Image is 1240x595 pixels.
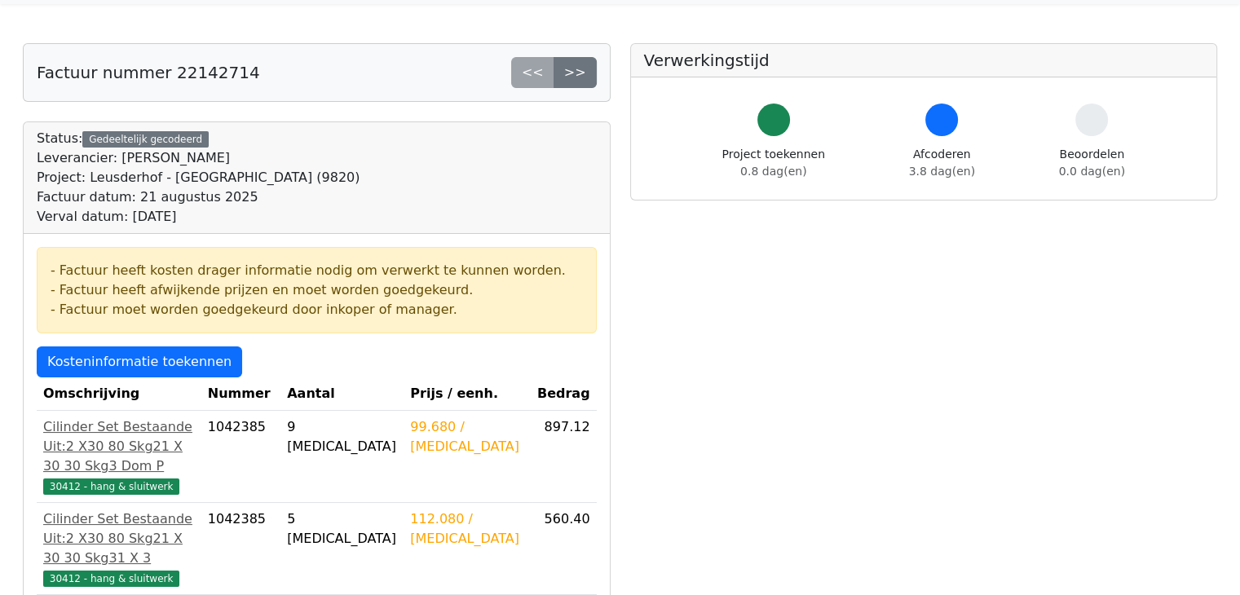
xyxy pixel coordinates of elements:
div: Project: Leusderhof - [GEOGRAPHIC_DATA] (9820) [37,168,360,187]
div: Cilinder Set Bestaande Uit:2 X30 80 Skg21 X 30 30 Skg3 Dom P [43,417,195,476]
div: Factuur datum: 21 augustus 2025 [37,187,360,207]
a: Kosteninformatie toekennen [37,346,242,377]
div: - Factuur heeft afwijkende prijzen en moet worden goedgekeurd. [51,280,583,300]
td: 897.12 [529,411,596,503]
div: Project toekennen [722,146,825,180]
th: Bedrag [529,377,596,411]
span: 0.0 dag(en) [1059,165,1125,178]
th: Aantal [280,377,404,411]
a: Cilinder Set Bestaande Uit:2 X30 80 Skg21 X 30 30 Skg3 Dom P30412 - hang & sluitwerk [43,417,195,496]
div: Beoordelen [1059,146,1125,180]
div: Afcoderen [909,146,975,180]
div: Verval datum: [DATE] [37,207,360,227]
div: 99.680 / [MEDICAL_DATA] [410,417,523,456]
div: - Factuur heeft kosten drager informatie nodig om verwerkt te kunnen worden. [51,261,583,280]
div: Gedeeltelijk gecodeerd [82,131,209,148]
th: Nummer [201,377,280,411]
div: Status: [37,129,360,227]
div: Leverancier: [PERSON_NAME] [37,148,360,168]
span: 30412 - hang & sluitwerk [43,478,179,495]
div: 112.080 / [MEDICAL_DATA] [410,509,523,549]
div: - Factuur moet worden goedgekeurd door inkoper of manager. [51,300,583,320]
span: 3.8 dag(en) [909,165,975,178]
td: 1042385 [201,411,280,503]
span: 0.8 dag(en) [740,165,806,178]
a: >> [554,57,597,88]
h5: Verwerkingstijd [644,51,1204,70]
div: 5 [MEDICAL_DATA] [287,509,397,549]
td: 1042385 [201,503,280,595]
th: Omschrijving [37,377,201,411]
div: Cilinder Set Bestaande Uit:2 X30 80 Skg21 X 30 30 Skg31 X 3 [43,509,195,568]
div: 9 [MEDICAL_DATA] [287,417,397,456]
a: Cilinder Set Bestaande Uit:2 X30 80 Skg21 X 30 30 Skg31 X 330412 - hang & sluitwerk [43,509,195,588]
span: 30412 - hang & sluitwerk [43,571,179,587]
td: 560.40 [529,503,596,595]
th: Prijs / eenh. [404,377,529,411]
h5: Factuur nummer 22142714 [37,63,260,82]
